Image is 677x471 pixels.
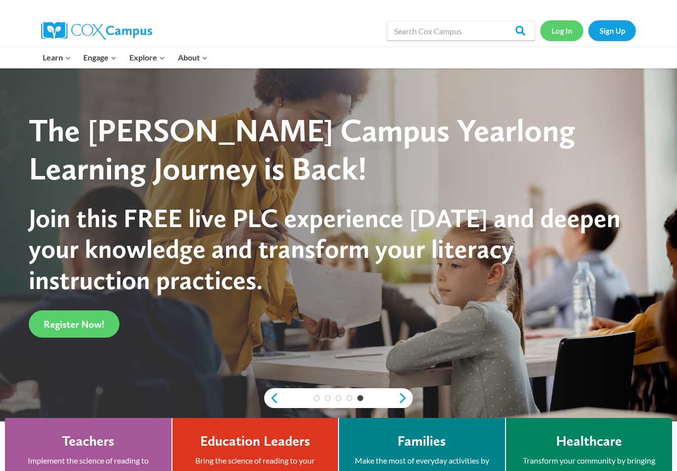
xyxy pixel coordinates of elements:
[200,433,310,450] h4: Education Leaders
[556,433,622,450] h4: Healthcare
[336,395,341,401] a: 3
[264,388,413,408] div: content slider buttons
[171,47,214,68] button: Child menu of About
[29,112,630,188] div: The [PERSON_NAME] Campus Yearlong Learning Journey is Back!
[387,21,535,41] input: Search Cox Campus
[588,20,636,41] a: Sign Up
[325,395,331,401] a: 2
[540,20,636,41] nav: Secondary Navigation
[346,395,352,401] a: 4
[398,392,413,404] a: next
[397,433,446,450] h4: Families
[29,202,621,295] span: Join this FREE live PLC experience [DATE] and deepen your knowledge and transform your literacy i...
[36,47,214,68] nav: Primary Navigation
[44,318,105,330] span: Register Now!
[123,47,171,68] button: Child menu of Explore
[29,310,119,338] a: Register Now!
[357,395,363,401] a: 5
[540,20,583,41] a: Log In
[36,47,77,68] button: Child menu of Learn
[41,22,152,40] img: Cox Campus
[77,47,123,68] button: Child menu of Engage
[314,395,320,401] a: 1
[264,392,279,404] a: previous
[62,433,114,450] h4: Teachers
